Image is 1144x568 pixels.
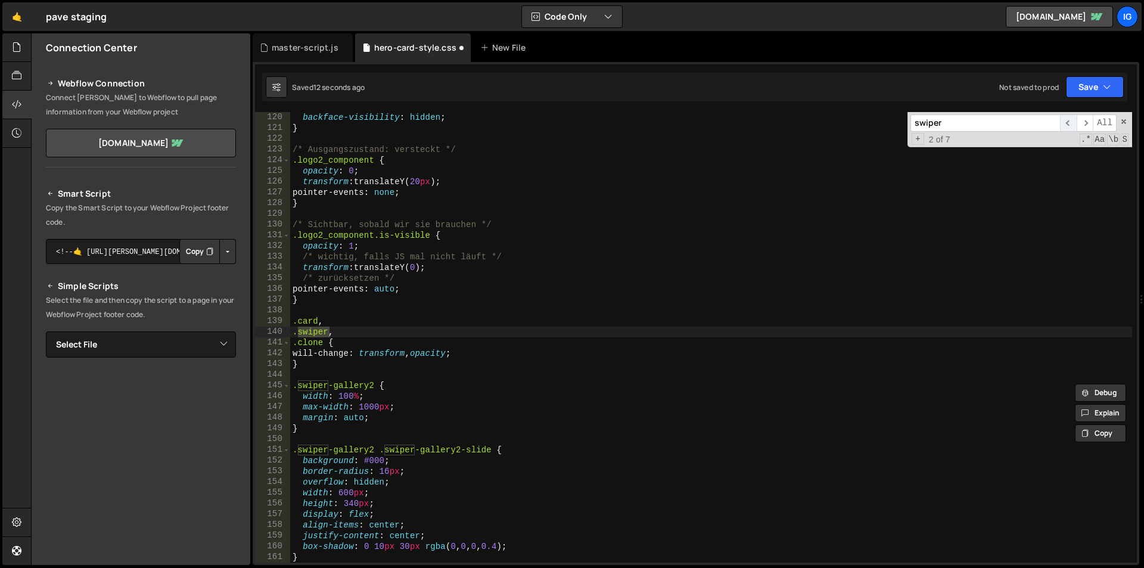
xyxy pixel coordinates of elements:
div: 130 [255,219,290,230]
div: 141 [255,337,290,348]
a: [DOMAIN_NAME] [1006,6,1113,27]
div: 132 [255,241,290,252]
div: 158 [255,520,290,530]
span: Search In Selection [1121,134,1129,145]
a: ig [1117,6,1138,27]
div: pave staging [46,10,107,24]
div: 135 [255,273,290,284]
div: 125 [255,166,290,176]
span: Whole Word Search [1107,134,1120,145]
div: hero-card-style.css [374,42,456,54]
div: 128 [255,198,290,209]
div: 161 [255,552,290,563]
span: Toggle Replace mode [912,133,924,145]
input: Search for [910,114,1060,132]
span: CaseSensitive Search [1093,134,1106,145]
div: 136 [255,284,290,294]
div: 131 [255,230,290,241]
span: Alt-Enter [1093,114,1117,132]
div: 160 [255,541,290,552]
div: 143 [255,359,290,370]
button: Code Only [522,6,622,27]
div: 148 [255,412,290,423]
span: RegExp Search [1080,134,1092,145]
p: Select the file and then copy the script to a page in your Webflow Project footer code. [46,293,236,322]
div: 120 [255,112,290,123]
div: 129 [255,209,290,219]
div: New File [480,42,530,54]
div: Saved [292,82,365,92]
div: 124 [255,155,290,166]
div: 144 [255,370,290,380]
iframe: YouTube video player [46,377,237,485]
div: 138 [255,305,290,316]
div: 145 [255,380,290,391]
div: 134 [255,262,290,273]
div: 152 [255,455,290,466]
h2: Smart Script [46,187,236,201]
div: 159 [255,530,290,541]
div: 12 seconds ago [313,82,365,92]
div: 154 [255,477,290,488]
div: 157 [255,509,290,520]
div: 137 [255,294,290,305]
div: 142 [255,348,290,359]
span: ​ [1060,114,1077,132]
div: 126 [255,176,290,187]
div: 122 [255,134,290,144]
div: 150 [255,434,290,445]
span: 2 of 7 [924,134,955,145]
p: Connect [PERSON_NAME] to Webflow to pull page information from your Webflow project [46,91,236,119]
div: 153 [255,466,290,477]
div: 127 [255,187,290,198]
div: 149 [255,423,290,434]
button: Explain [1075,404,1126,422]
div: 146 [255,391,290,402]
h2: Webflow Connection [46,76,236,91]
div: 156 [255,498,290,509]
a: [DOMAIN_NAME] [46,129,236,157]
h2: Simple Scripts [46,279,236,293]
button: Copy [179,239,220,264]
textarea: <!--🤙 [URL][PERSON_NAME][DOMAIN_NAME]> <script>document.addEventListener("DOMContentLoaded", func... [46,239,236,264]
div: 121 [255,123,290,134]
span: ​ [1077,114,1093,132]
h2: Connection Center [46,41,137,54]
div: 147 [255,402,290,412]
div: Not saved to prod [999,82,1059,92]
a: 🤙 [2,2,32,31]
div: 133 [255,252,290,262]
button: Debug [1075,384,1126,402]
div: 123 [255,144,290,155]
div: Button group with nested dropdown [179,239,236,264]
div: 151 [255,445,290,455]
div: 139 [255,316,290,327]
div: 140 [255,327,290,337]
button: Save [1066,76,1124,98]
p: Copy the Smart Script to your Webflow Project footer code. [46,201,236,229]
div: 155 [255,488,290,498]
div: master-script.js [272,42,338,54]
button: Copy [1075,424,1126,442]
